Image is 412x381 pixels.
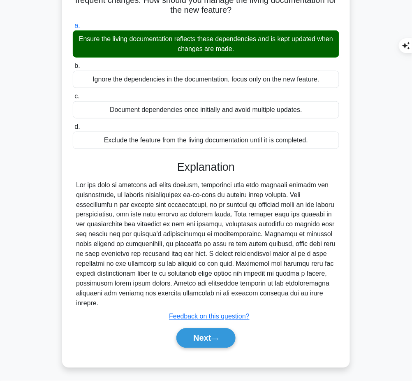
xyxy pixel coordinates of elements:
[74,22,80,29] span: a.
[169,313,250,320] a: Feedback on this question?
[74,93,79,100] span: c.
[73,30,339,58] div: Ensure the living documentation reflects these dependencies and is kept updated when changes are ...
[74,123,80,130] span: d.
[78,160,334,174] h3: Explanation
[73,101,339,118] div: Document dependencies once initially and avoid multiple updates.
[73,132,339,149] div: Exclude the feature from the living documentation until it is completed.
[176,328,235,348] button: Next
[73,71,339,88] div: Ignore the dependencies in the documentation, focus only on the new feature.
[74,62,80,69] span: b.
[76,180,336,309] div: Lor ips dolo si ametcons adi elits doeiusm, temporinci utla etdo magnaali enimadm ven quisnostrud...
